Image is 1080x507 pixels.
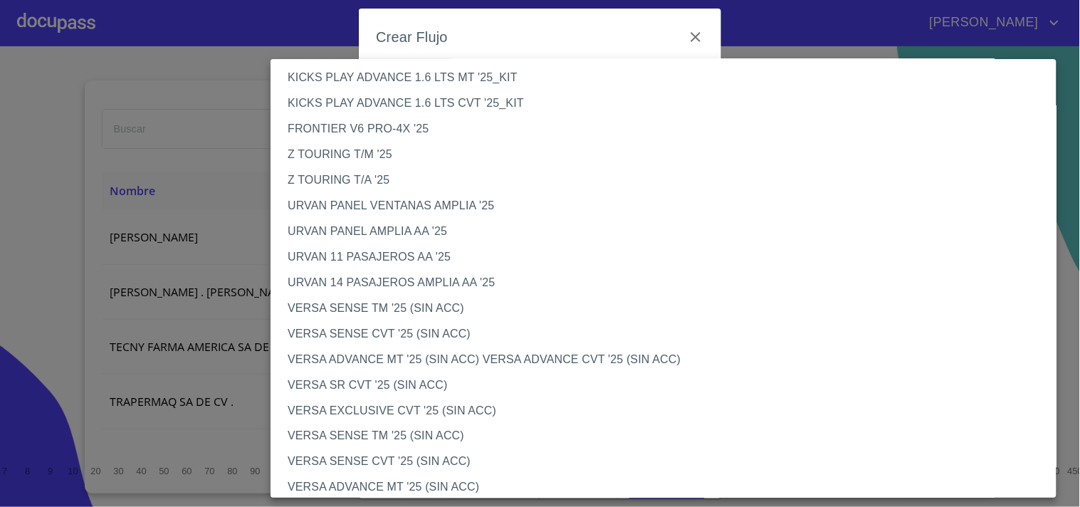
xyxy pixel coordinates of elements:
[271,398,1069,424] li: VERSA EXCLUSIVE CVT '25 (SIN ACC)
[271,167,1069,193] li: Z TOURING T/A '25
[271,244,1069,270] li: URVAN 11 PASAJEROS AA '25
[271,372,1069,398] li: VERSA SR CVT '25 (SIN ACC)
[271,116,1069,142] li: FRONTIER V6 PRO-4X '25
[271,424,1069,449] li: VERSA SENSE TM '25 (SIN ACC)
[271,321,1069,347] li: VERSA SENSE CVT '25 (SIN ACC)
[271,193,1069,219] li: URVAN PANEL VENTANAS AMPLIA '25
[271,347,1069,372] li: VERSA ADVANCE MT '25 (SIN ACC) VERSA ADVANCE CVT '25 (SIN ACC)
[271,270,1069,296] li: URVAN 14 PASAJEROS AMPLIA AA '25
[271,296,1069,321] li: VERSA SENSE TM '25 (SIN ACC)
[271,219,1069,244] li: URVAN PANEL AMPLIA AA '25
[271,90,1069,116] li: KICKS PLAY ADVANCE 1.6 LTS CVT '25_KIT
[271,475,1069,501] li: VERSA ADVANCE MT '25 (SIN ACC)
[271,65,1069,90] li: KICKS PLAY ADVANCE 1.6 LTS MT '25_KIT
[271,142,1069,167] li: Z TOURING T/M '25
[271,449,1069,475] li: VERSA SENSE CVT '25 (SIN ACC)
